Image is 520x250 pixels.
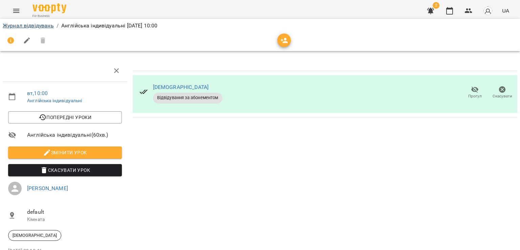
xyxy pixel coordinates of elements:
span: Змінити урок [14,149,116,157]
p: Кімната [27,216,122,223]
button: Прогул [461,83,489,102]
a: [PERSON_NAME] [27,185,68,191]
span: Англійська індивідуальні ( 60 хв. ) [27,131,122,139]
span: Скасувати [493,93,512,99]
span: [DEMOGRAPHIC_DATA] [8,232,61,238]
img: avatar_s.png [483,6,493,16]
span: Відвідування за абонементом [153,95,222,101]
span: Попередні уроки [14,113,116,121]
p: Англійська індивідуальні [DATE] 10:00 [61,22,157,30]
span: Скасувати Урок [14,166,116,174]
a: Журнал відвідувань [3,22,54,29]
button: Скасувати Урок [8,164,122,176]
div: [DEMOGRAPHIC_DATA] [8,230,61,241]
span: UA [502,7,509,14]
button: Скасувати [489,83,516,102]
span: 2 [433,2,439,9]
button: Menu [8,3,24,19]
span: default [27,208,122,216]
a: вт , 10:00 [27,90,48,96]
button: Змінити урок [8,146,122,159]
button: UA [499,4,512,17]
a: [DEMOGRAPHIC_DATA] [153,84,209,90]
li: / [57,22,59,30]
nav: breadcrumb [3,22,517,30]
span: For Business [32,14,66,18]
button: Попередні уроки [8,111,122,123]
img: Voopty Logo [32,3,66,13]
span: Прогул [468,93,482,99]
a: Англійська індивідуальні [27,98,82,103]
